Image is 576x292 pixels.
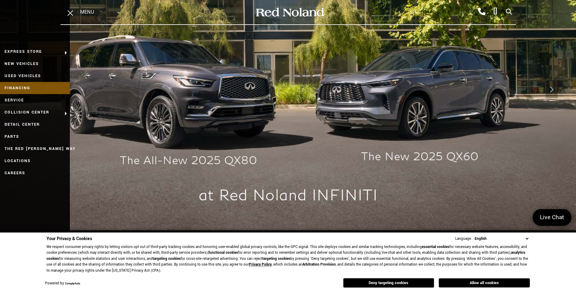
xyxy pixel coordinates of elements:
strong: targeting cookies [153,256,181,261]
p: We respect consumer privacy rights by letting visitors opt out of third-party tracking cookies an... [46,244,530,274]
strong: Arbitration Provision [302,262,336,267]
select: Language Select [473,236,530,242]
button: Deny targeting cookies [343,278,434,288]
span: Your Privacy & Cookies [46,236,92,242]
strong: analytics cookies [46,250,525,261]
img: Red Noland Auto Group [255,7,325,18]
div: Next [546,80,558,99]
div: Language: [455,237,472,241]
span: Live Chat [537,213,567,222]
strong: functional cookies [208,250,238,255]
a: Privacy Policy [249,262,272,267]
button: Allow all cookies [439,278,530,287]
a: Live Chat [533,209,571,226]
strong: essential cookies [422,244,449,250]
strong: targeting cookies [262,256,290,261]
a: ComplyAuto [65,282,80,286]
div: Powered by [45,282,80,286]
